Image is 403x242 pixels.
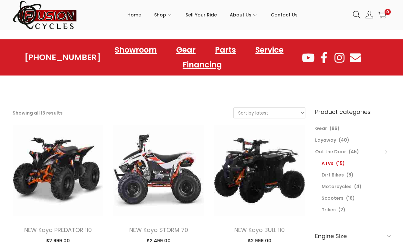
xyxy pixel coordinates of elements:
nav: Menu [101,43,301,72]
span: Shop [154,7,166,23]
span: Sell Your Ride [186,7,217,23]
a: Scooters [322,195,344,201]
a: Contact Us [271,0,298,29]
a: Service [249,43,290,57]
span: (8) [346,172,354,178]
span: Contact Us [271,7,298,23]
a: 0 [378,11,386,19]
a: Layaway [315,137,336,143]
a: Financing [176,57,228,72]
span: (4) [354,183,362,190]
a: Sell Your Ride [186,0,217,29]
a: Gear [170,43,202,57]
a: Motorcycles [322,183,352,190]
span: (16) [346,195,355,201]
span: About Us [230,7,251,23]
a: Out the Door [315,148,346,155]
span: (86) [330,125,340,132]
span: Home [127,7,141,23]
a: Home [127,0,141,29]
h6: Product categories [315,107,391,116]
a: NEW Kayo STORM 70 [129,226,188,234]
span: (45) [349,148,359,155]
a: ATVs [322,160,334,166]
a: About Us [230,0,258,29]
a: Gear [315,125,327,132]
span: (40) [339,137,349,143]
a: NEW Kayo PREDATOR 110 [24,226,92,234]
p: Showing all 15 results [13,108,63,117]
a: Parts [208,43,242,57]
span: (2) [338,207,345,213]
span: (15) [336,160,345,166]
select: Shop order [234,108,305,118]
a: [PHONE_NUMBER] [25,53,101,62]
a: Dirt Bikes [322,172,344,178]
nav: Primary navigation [77,0,348,29]
a: Shop [154,0,173,29]
a: Trikes [322,207,336,213]
a: NEW Kayo BULL 110 [234,226,285,234]
a: Showroom [108,43,163,57]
